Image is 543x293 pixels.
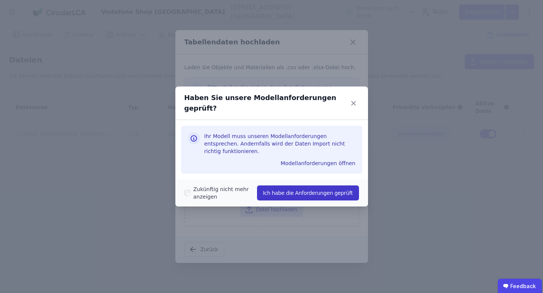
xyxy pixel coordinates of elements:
h3: Ihr Modell muss unseren Modellanforderungen entsprechen. Andernfalls wird der Daten Import nicht ... [204,132,356,155]
button: Ich habe die Anforderungen geprüft [257,185,359,200]
div: Haben Sie unsere Modellanforderungen geprüft? [184,93,348,114]
label: Zukünftig nicht mehr anzeigen [190,185,257,200]
button: Modellanforderungen öffnen [278,157,359,169]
